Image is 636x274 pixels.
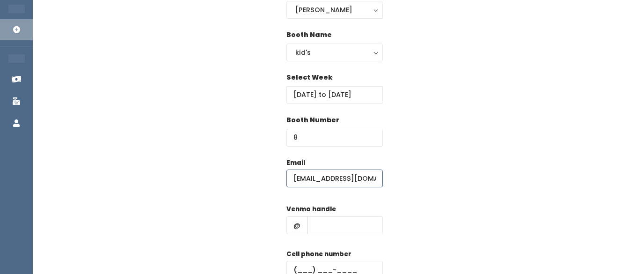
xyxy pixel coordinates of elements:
label: Booth Number [286,115,339,125]
label: Email [286,158,305,168]
div: [PERSON_NAME] [295,5,374,15]
input: Booth Number [286,129,383,147]
label: Venmo handle [286,205,336,214]
label: Cell phone number [286,250,351,259]
button: [PERSON_NAME] [286,1,383,19]
div: kid's [295,47,374,58]
span: @ [286,216,307,234]
input: Select week [286,86,383,104]
label: Select Week [286,73,332,82]
button: kid's [286,44,383,61]
label: Booth Name [286,30,332,40]
input: @ . [286,170,383,187]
